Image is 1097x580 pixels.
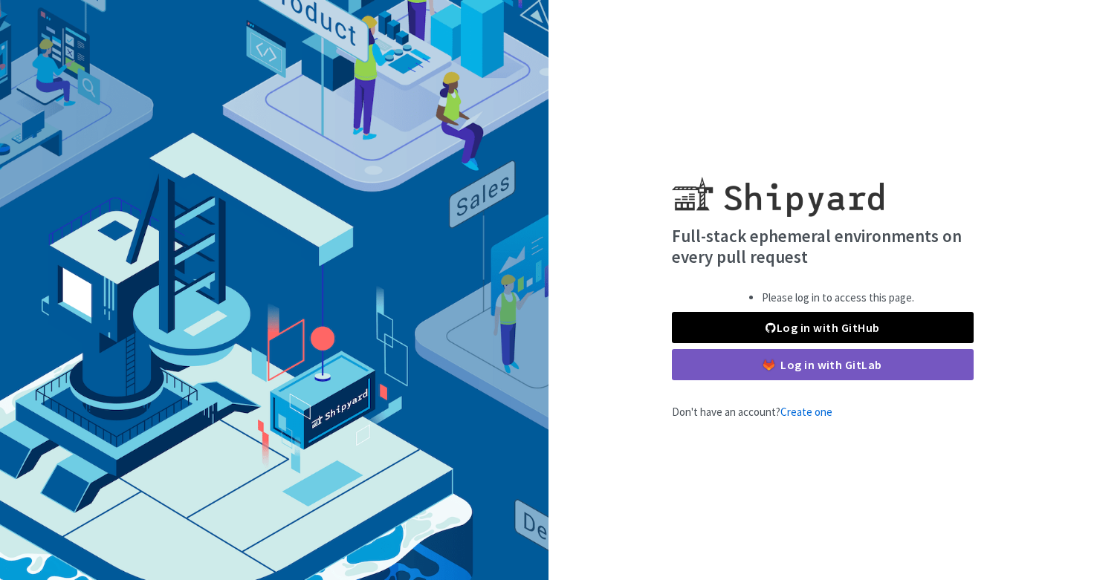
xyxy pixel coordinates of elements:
img: Shipyard logo [672,159,884,217]
h4: Full-stack ephemeral environments on every pull request [672,226,974,267]
a: Log in with GitLab [672,349,974,380]
a: Log in with GitHub [672,312,974,343]
img: gitlab-color.svg [763,359,774,371]
li: Please log in to access this page. [762,290,914,307]
span: Don't have an account? [672,405,832,419]
a: Create one [780,405,832,419]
